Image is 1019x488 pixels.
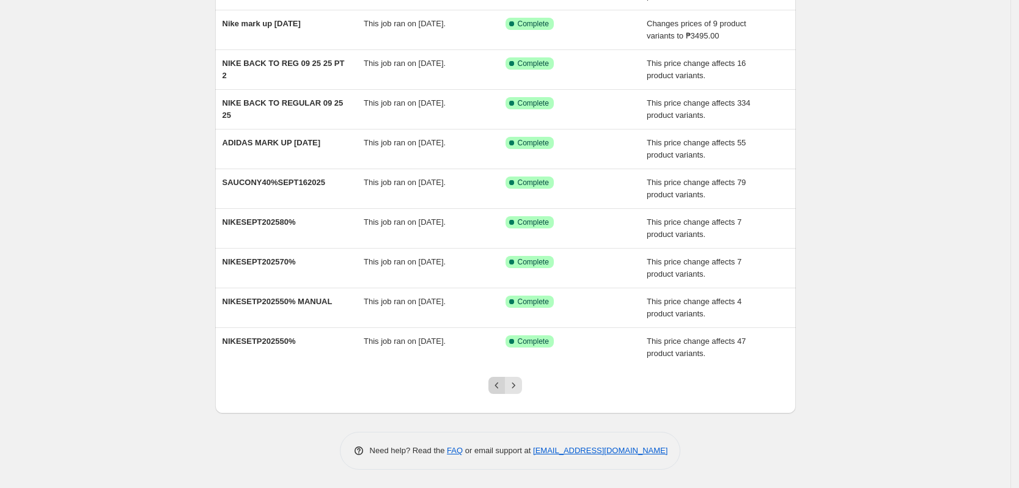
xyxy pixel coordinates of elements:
[518,98,549,108] span: Complete
[647,297,741,318] span: This price change affects 4 product variants.
[488,377,506,394] button: Previous
[370,446,447,455] span: Need help? Read the
[518,217,549,227] span: Complete
[518,297,549,307] span: Complete
[223,337,296,346] span: NIKESETP202550%
[647,217,741,239] span: This price change affects 7 product variants.
[647,98,751,120] span: This price change affects 334 product variants.
[364,138,446,147] span: This job ran on [DATE].
[223,178,325,187] span: SAUCONY40%SEPT162025
[223,217,296,227] span: NIKESEPT202580%
[518,257,549,267] span: Complete
[518,19,549,29] span: Complete
[647,257,741,279] span: This price change affects 7 product variants.
[518,178,549,188] span: Complete
[647,178,746,199] span: This price change affects 79 product variants.
[364,337,446,346] span: This job ran on [DATE].
[647,138,746,159] span: This price change affects 55 product variants.
[647,19,746,40] span: Changes prices of 9 product variants to ₱3495.00
[223,257,296,266] span: NIKESEPT202570%
[223,59,345,80] span: NIKE BACK TO REG 09 25 25 PT 2
[223,19,301,28] span: Nike mark up [DATE]
[364,178,446,187] span: This job ran on [DATE].
[364,217,446,227] span: This job ran on [DATE].
[463,446,533,455] span: or email support at
[518,138,549,148] span: Complete
[364,297,446,306] span: This job ran on [DATE].
[518,59,549,68] span: Complete
[364,257,446,266] span: This job ran on [DATE].
[647,337,746,358] span: This price change affects 47 product variants.
[505,377,522,394] button: Next
[647,59,746,80] span: This price change affects 16 product variants.
[223,98,344,120] span: NIKE BACK TO REGULAR 09 25 25
[488,377,522,394] nav: Pagination
[518,337,549,346] span: Complete
[364,98,446,107] span: This job ran on [DATE].
[364,19,446,28] span: This job ran on [DATE].
[364,59,446,68] span: This job ran on [DATE].
[533,446,668,455] a: [EMAIL_ADDRESS][DOMAIN_NAME]
[223,138,321,147] span: ADIDAS MARK UP [DATE]
[447,446,463,455] a: FAQ
[223,297,333,306] span: NIKESETP202550% MANUAL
